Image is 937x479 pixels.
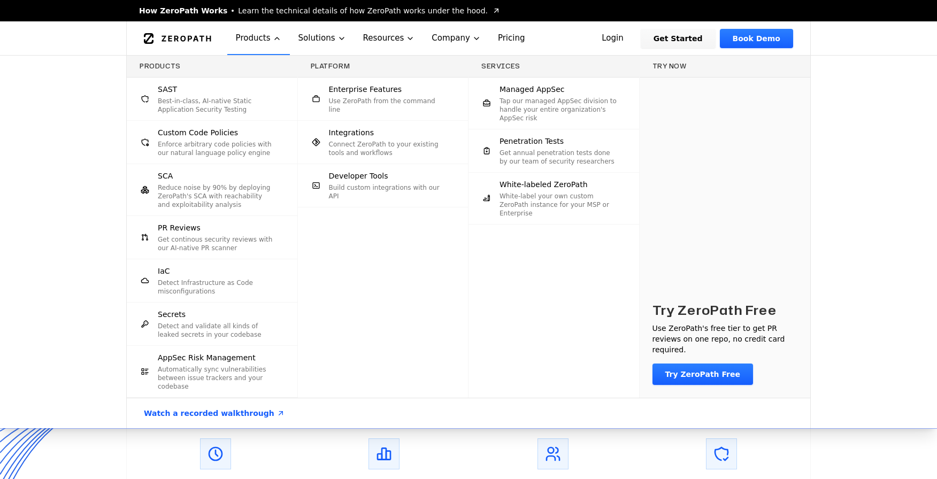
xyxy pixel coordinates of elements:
[158,352,256,363] span: AppSec Risk Management
[298,164,469,207] a: Developer ToolsBuild custom integrations with our API
[500,149,618,166] p: Get annual penetration tests done by our team of security researchers
[329,127,374,138] span: Integrations
[139,5,501,16] a: How ZeroPath WorksLearn the technical details of how ZeroPath works under the hood.
[652,364,754,385] a: Try ZeroPath Free
[423,21,489,55] button: Company
[500,84,565,95] span: Managed AppSec
[329,171,388,181] span: Developer Tools
[158,235,276,252] p: Get continous security reviews with our AI-native PR scanner
[355,21,424,55] button: Resources
[589,29,636,48] a: Login
[652,323,798,355] p: Use ZeroPath's free tier to get PR reviews on one repo, no credit card required.
[127,303,297,345] a: SecretsDetect and validate all kinds of leaked secrets in your codebase
[158,183,276,209] p: Reduce noise by 90% by deploying ZeroPath's SCA with reachability and exploitability analysis
[500,179,588,190] span: White-labeled ZeroPath
[158,365,276,391] p: Automatically sync vulnerabilities between issue trackers and your codebase
[290,21,355,55] button: Solutions
[158,127,238,138] span: Custom Code Policies
[298,78,469,120] a: Enterprise FeaturesUse ZeroPath from the command line
[500,136,564,146] span: Penetration Tests
[641,29,716,48] a: Get Started
[652,302,777,319] h3: Try ZeroPath Free
[489,21,534,55] a: Pricing
[238,5,488,16] span: Learn the technical details of how ZeroPath works under the hood.
[127,216,297,259] a: PR ReviewsGet continous security reviews with our AI-native PR scanner
[139,5,227,16] span: How ZeroPath Works
[158,84,177,95] span: SAST
[298,121,469,164] a: IntegrationsConnect ZeroPath to your existing tools and workflows
[469,129,639,172] a: Penetration TestsGet annual penetration tests done by our team of security researchers
[720,29,793,48] a: Book Demo
[158,171,173,181] span: SCA
[469,78,639,129] a: Managed AppSecTap our managed AppSec division to handle your entire organization's AppSec risk
[140,62,285,71] h3: Products
[158,266,170,276] span: IaC
[158,309,186,320] span: Secrets
[127,78,297,120] a: SASTBest-in-class, AI-native Static Application Security Testing
[158,222,201,233] span: PR Reviews
[158,140,276,157] p: Enforce arbitrary code policies with our natural language policy engine
[329,97,447,114] p: Use ZeroPath from the command line
[158,279,276,296] p: Detect Infrastructure as Code misconfigurations
[481,62,626,71] h3: Services
[127,164,297,215] a: SCAReduce noise by 90% by deploying ZeroPath's SCA with reachability and exploitability analysis
[127,259,297,302] a: IaCDetect Infrastructure as Code misconfigurations
[500,192,618,218] p: White-label your own custom ZeroPath instance for your MSP or Enterprise
[329,140,447,157] p: Connect ZeroPath to your existing tools and workflows
[158,322,276,339] p: Detect and validate all kinds of leaked secrets in your codebase
[227,21,290,55] button: Products
[126,21,811,55] nav: Global
[652,62,798,71] h3: Try now
[127,346,297,397] a: AppSec Risk ManagementAutomatically sync vulnerabilities between issue trackers and your codebase
[329,183,447,200] p: Build custom integrations with our API
[469,173,639,224] a: White-labeled ZeroPathWhite-label your own custom ZeroPath instance for your MSP or Enterprise
[127,121,297,164] a: Custom Code PoliciesEnforce arbitrary code policies with our natural language policy engine
[131,398,298,428] a: Watch a recorded walkthrough
[158,97,276,114] p: Best-in-class, AI-native Static Application Security Testing
[500,97,618,122] p: Tap our managed AppSec division to handle your entire organization's AppSec risk
[329,84,402,95] span: Enterprise Features
[311,62,456,71] h3: Platform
